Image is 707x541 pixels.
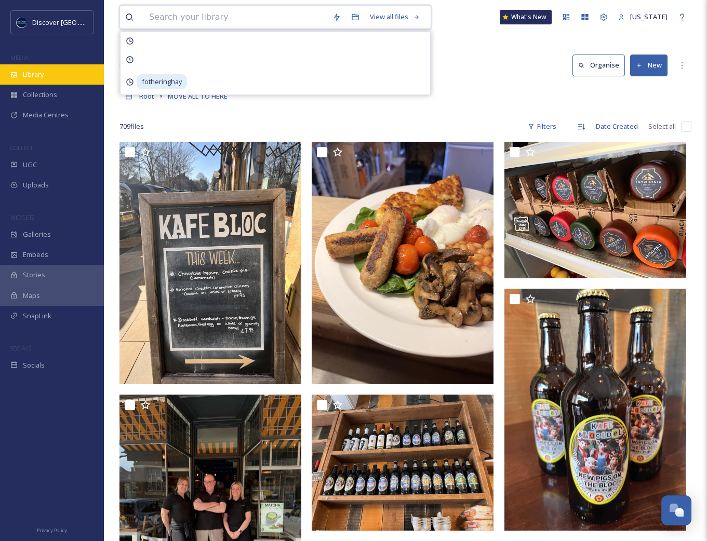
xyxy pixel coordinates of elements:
[312,395,493,531] img: ext_1759250907.928638_tony@kafebloc.com-IMG_2257.jpeg
[144,6,327,29] input: Search your library
[23,110,69,120] span: Media Centres
[139,90,154,102] a: Root
[23,160,37,170] span: UGC
[168,91,228,101] span: MOVE ALL TO HERE
[139,91,154,101] span: Root
[500,10,552,24] a: What's New
[137,74,187,89] span: fotheringhay
[119,142,301,384] img: ext_1759250910.747509_tony@kafebloc.com-IMG_2120.jpeg
[591,116,643,137] div: Date Created
[119,121,144,131] span: 709 file s
[523,116,562,137] div: Filters
[10,53,29,61] span: MEDIA
[23,180,49,190] span: Uploads
[10,344,31,352] span: SOCIALS
[504,289,686,531] img: ext_1759250907.88726_tony@kafebloc.com-IMG_2219.jpeg
[23,360,45,370] span: Socials
[37,527,67,534] span: Privacy Policy
[10,213,34,221] span: WIDGETS
[572,55,625,76] button: Organise
[23,250,48,260] span: Embeds
[37,523,67,536] a: Privacy Policy
[17,17,27,28] img: Untitled%20design%20%282%29.png
[168,90,228,102] a: MOVE ALL TO HERE
[648,121,676,131] span: Select all
[23,70,44,79] span: Library
[613,7,673,27] a: [US_STATE]
[23,311,51,321] span: SnapLink
[661,495,691,525] button: Open Chat
[504,142,686,278] img: ext_1759250909.700919_tony@kafebloc.com-IMG_2124.jpeg
[23,90,57,100] span: Collections
[312,142,493,384] img: ext_1759250910.496029_tony@kafebloc.com-IMG_2094.jpeg
[23,229,51,239] span: Galleries
[32,17,127,27] span: Discover [GEOGRAPHIC_DATA]
[365,7,425,27] a: View all files
[630,55,668,76] button: New
[23,291,40,301] span: Maps
[630,12,668,21] span: [US_STATE]
[23,270,45,280] span: Stories
[10,144,33,152] span: COLLECT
